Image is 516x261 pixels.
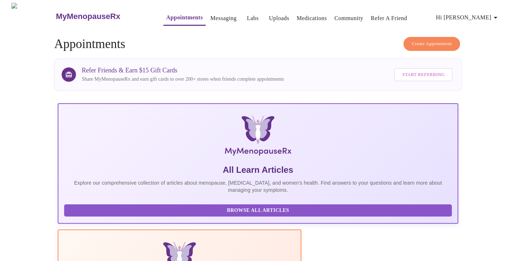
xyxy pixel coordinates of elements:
[412,40,452,48] span: Create Appointment
[294,11,330,25] button: Medications
[54,37,462,51] h4: Appointments
[436,13,500,23] span: Hi [PERSON_NAME]
[433,10,503,25] button: Hi [PERSON_NAME]
[371,13,407,23] a: Refer a Friend
[392,65,454,85] a: Start Referring
[11,3,55,30] img: MyMenopauseRx Logo
[166,13,203,23] a: Appointments
[331,11,366,25] button: Community
[64,204,452,217] button: Browse All Articles
[269,13,290,23] a: Uploads
[207,11,239,25] button: Messaging
[403,37,460,51] button: Create Appointment
[402,71,444,79] span: Start Referring
[297,13,327,23] a: Medications
[242,11,264,25] button: Labs
[334,13,363,23] a: Community
[56,12,120,21] h3: MyMenopauseRx
[64,207,454,213] a: Browse All Articles
[394,68,452,81] button: Start Referring
[82,76,284,83] p: Share MyMenopauseRx and earn gift cards to over 200+ stores when friends complete appointments
[64,179,452,194] p: Explore our comprehensive collection of articles about menopause, [MEDICAL_DATA], and women's hea...
[55,4,149,29] a: MyMenopauseRx
[163,10,206,26] button: Appointments
[266,11,292,25] button: Uploads
[71,206,445,215] span: Browse All Articles
[82,67,284,74] h3: Refer Friends & Earn $15 Gift Cards
[368,11,410,25] button: Refer a Friend
[210,13,236,23] a: Messaging
[64,164,452,176] h5: All Learn Articles
[247,13,259,23] a: Labs
[124,115,392,158] img: MyMenopauseRx Logo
